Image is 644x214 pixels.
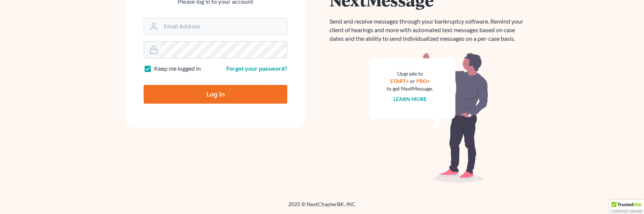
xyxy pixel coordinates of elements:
a: Learn more [393,96,427,102]
div: TrustedSite Certified [610,200,644,214]
input: Log In [144,85,287,104]
input: Email Address [161,18,287,35]
a: PRO+ [416,78,430,84]
div: 2025 © NextChapterBK, INC [109,201,535,214]
p: Send and receive messages through your bankruptcy software. Remind your client of hearings and mo... [329,17,528,43]
div: to get NextMessage. [387,85,433,92]
a: Forgot your password? [226,65,287,72]
label: Keep me logged in [154,64,201,73]
span: or [410,78,415,84]
img: nextmessage_bg-59042aed3d76b12b5cd301f8e5b87938c9018125f34e5fa2b7a6b67550977c72.svg [369,52,488,183]
div: Upgrade to [387,70,433,77]
a: START+ [390,78,409,84]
